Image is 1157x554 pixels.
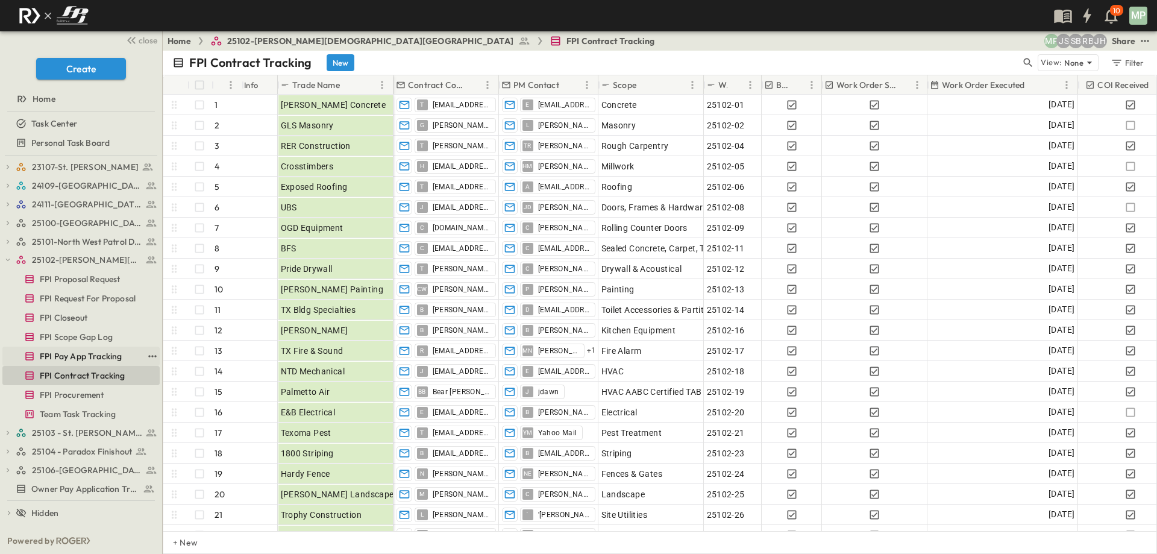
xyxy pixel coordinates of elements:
span: [EMAIL_ADDRESS][DOMAIN_NAME] [538,367,590,376]
button: Menu [480,78,495,92]
a: FPI Procurement [2,386,157,403]
span: FPI Contract Tracking [40,370,125,382]
span: TR [524,145,531,146]
span: FPI Request For Proposal [40,292,136,304]
span: FPI Closeout [40,312,87,324]
p: 4 [215,160,219,172]
span: Roofing [601,181,633,193]
span: FPI Contract Tracking [566,35,655,47]
p: Scope [613,79,636,91]
span: 25102-19 [707,386,745,398]
span: Exposed Roofing [281,181,348,193]
span: [EMAIL_ADDRESS][DOMAIN_NAME] [433,100,491,110]
span: 25102-02 [707,119,745,131]
span: [PERSON_NAME][EMAIL_ADDRESS][DOMAIN_NAME] [433,141,491,151]
span: 25102-17 [707,345,745,357]
a: FPI Closeout [2,309,157,326]
span: 24109-St. Teresa of Calcutta Parish Hall [32,180,142,192]
div: 25102-Christ The Redeemer Anglican Churchtest [2,250,160,269]
p: 10 [215,283,223,295]
span: [PERSON_NAME] [433,285,491,294]
p: 9 [215,263,219,275]
span: [EMAIL_ADDRESS][DOMAIN_NAME] [433,346,491,356]
span: 24111-[GEOGRAPHIC_DATA] [32,198,142,210]
span: R [420,350,424,351]
span: [PERSON_NAME][EMAIL_ADDRESS][DOMAIN_NAME] [433,469,491,479]
span: 25102-04 [707,140,745,152]
span: MN [522,350,533,351]
p: 12 [215,324,222,336]
span: [EMAIL_ADDRESS][DOMAIN_NAME] [433,244,491,253]
span: 25102-05 [707,160,745,172]
p: 17 [215,427,222,439]
span: C [525,268,530,269]
span: [PERSON_NAME][EMAIL_ADDRESS][DOMAIN_NAME] [433,264,491,274]
span: [DOMAIN_NAME][EMAIL_ADDRESS][DOMAIN_NAME] [433,223,491,233]
div: Info [242,75,278,95]
span: Doors, Frames & Hardware [601,201,708,213]
span: [DATE] [1049,405,1074,419]
div: 25103 - St. [PERSON_NAME] Phase 2test [2,423,160,442]
p: COI Received [1097,79,1149,91]
a: 25102-[PERSON_NAME][DEMOGRAPHIC_DATA][GEOGRAPHIC_DATA] [210,35,530,47]
span: Pest Treatment [601,427,662,439]
span: 25102-14 [707,304,745,316]
span: UBS [281,201,297,213]
span: FPI Proposal Request [40,273,120,285]
span: [PERSON_NAME] Concrete [281,99,386,111]
span: Bear [PERSON_NAME] [433,387,491,397]
span: [DATE] [1049,241,1074,255]
p: View: [1041,56,1062,69]
span: Drywall & Acoustical [601,263,682,275]
span: T [420,145,424,146]
button: Sort [562,78,575,92]
span: BB [418,391,426,392]
button: Menu [743,78,757,92]
span: 25102-21 [707,427,745,439]
button: Sort [795,78,808,92]
div: FPI Contract Trackingtest [2,366,160,385]
a: 24109-St. Teresa of Calcutta Parish Hall [16,177,157,194]
span: 25102-12 [707,263,745,275]
span: 25106-St. Andrews Parking Lot [32,464,142,476]
div: 25100-Vanguard Prep Schooltest [2,213,160,233]
div: 23107-St. [PERSON_NAME]test [2,157,160,177]
span: 25102-11 [707,242,745,254]
span: 1800 Striping [281,447,334,459]
span: [PERSON_NAME] Landscape [281,488,394,500]
button: Sort [730,78,743,92]
span: [DATE] [1049,159,1074,173]
span: GLS Masonry [281,119,334,131]
div: MP [1129,7,1147,25]
span: [DATE] [1049,200,1074,214]
button: Menu [224,78,238,92]
div: 24111-[GEOGRAPHIC_DATA]test [2,195,160,214]
div: Jose Hurtado (jhurtado@fpibuilders.com) [1093,34,1107,48]
div: FPI Pay App Trackingtest [2,347,160,366]
button: Sort [342,78,356,92]
a: 25104 - Paradox Finishout [16,443,157,460]
p: None [1064,57,1083,69]
span: NE [524,473,532,474]
span: 25102-18 [707,365,745,377]
a: 25103 - St. [PERSON_NAME] Phase 2 [16,424,157,441]
span: 25102-25 [707,488,745,500]
span: [PERSON_NAME] [538,121,590,130]
span: [PERSON_NAME][EMAIL_ADDRESS][DOMAIN_NAME] [538,285,590,294]
span: [DATE] [1049,139,1074,153]
span: [EMAIL_ADDRESS][DOMAIN_NAME] [433,203,491,212]
button: close [121,31,160,48]
a: FPI Proposal Request [2,271,157,288]
span: [PERSON_NAME] [538,469,590,479]
span: OGD Equipment [281,222,343,234]
span: M [419,494,425,494]
span: [DATE] [1049,282,1074,296]
span: Pride Drywall [281,263,333,275]
p: 14 [215,365,222,377]
p: 2 [215,119,219,131]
